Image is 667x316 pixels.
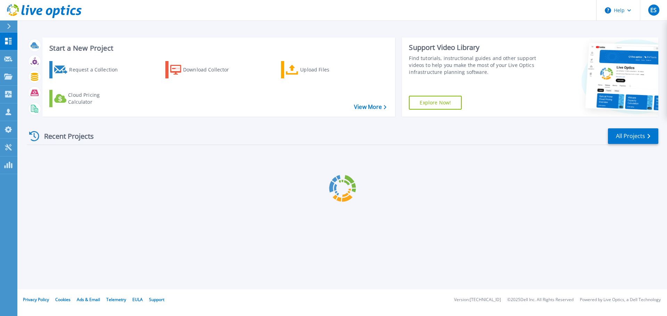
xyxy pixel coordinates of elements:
div: Download Collector [183,63,239,77]
a: Cloud Pricing Calculator [49,90,127,107]
li: Version: [TECHNICAL_ID] [454,298,501,302]
a: Download Collector [165,61,243,78]
a: Explore Now! [409,96,462,110]
li: © 2025 Dell Inc. All Rights Reserved [507,298,574,302]
a: Privacy Policy [23,297,49,302]
div: Find tutorials, instructional guides and other support videos to help you make the most of your L... [409,55,540,76]
span: ES [650,7,657,13]
div: Upload Files [300,63,356,77]
div: Cloud Pricing Calculator [68,92,124,105]
a: All Projects [608,128,658,144]
div: Support Video Library [409,43,540,52]
h3: Start a New Project [49,44,386,52]
a: Support [149,297,164,302]
div: Request a Collection [69,63,125,77]
a: Request a Collection [49,61,127,78]
a: EULA [132,297,143,302]
a: View More [354,104,386,110]
a: Telemetry [106,297,126,302]
a: Upload Files [281,61,359,78]
a: Ads & Email [77,297,100,302]
li: Powered by Live Optics, a Dell Technology [580,298,661,302]
div: Recent Projects [27,128,103,145]
a: Cookies [55,297,71,302]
